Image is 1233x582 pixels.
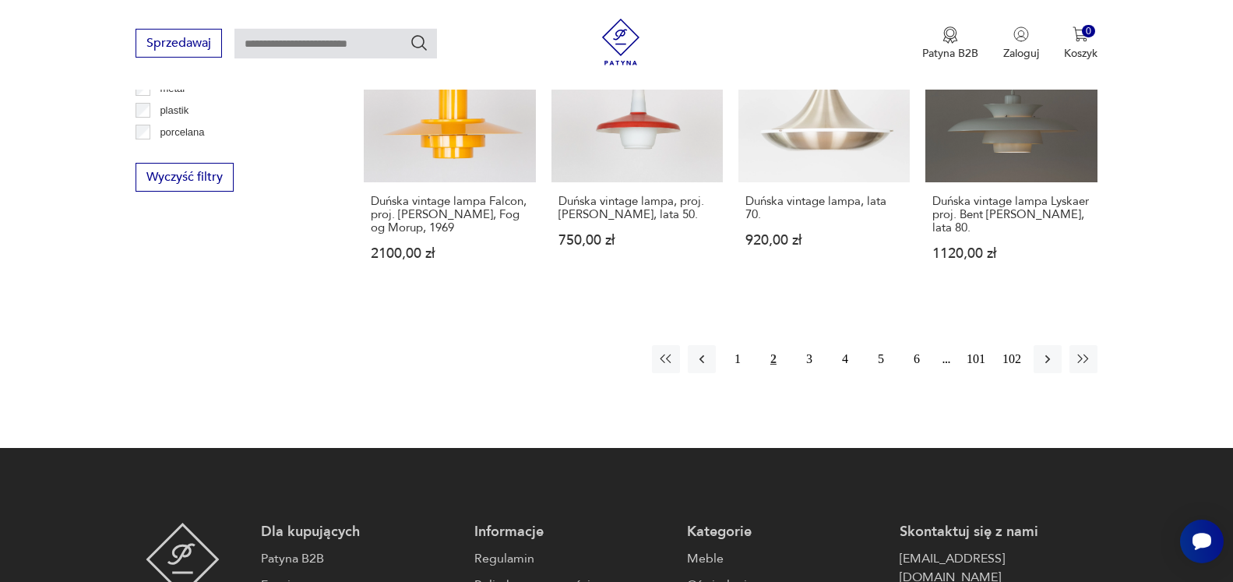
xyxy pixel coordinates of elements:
[932,195,1090,235] h3: Duńska vintage lampa Lyskaer proj. Bent [PERSON_NAME], lata 80.
[759,345,787,373] button: 2
[922,26,978,61] button: Patyna B2B
[998,345,1026,373] button: 102
[364,10,535,290] a: Duńska vintage lampa Falcon, proj. Andreas Hansen, Fog og Morup, 1969Duńska vintage lampa Falcon,...
[1003,46,1039,61] p: Zaloguj
[474,549,671,568] a: Regulamin
[371,247,528,260] p: 2100,00 zł
[900,523,1097,541] p: Skontaktuj się z nami
[922,46,978,61] p: Patyna B2B
[160,102,188,119] p: plastik
[942,26,958,44] img: Ikona medalu
[410,34,428,52] button: Szukaj
[831,345,859,373] button: 4
[160,124,204,141] p: porcelana
[962,345,990,373] button: 101
[745,234,903,247] p: 920,00 zł
[1003,26,1039,61] button: Zaloguj
[261,549,458,568] a: Patyna B2B
[1180,520,1224,563] iframe: Smartsupp widget button
[687,549,884,568] a: Meble
[136,29,222,58] button: Sprzedawaj
[160,146,192,163] p: porcelit
[724,345,752,373] button: 1
[136,39,222,50] a: Sprzedawaj
[925,10,1097,290] a: Duńska vintage lampa Lyskaer proj. Bent Nordsted, lata 80.Duńska vintage lampa Lyskaer proj. Bent...
[558,234,716,247] p: 750,00 zł
[745,195,903,221] h3: Duńska vintage lampa, lata 70.
[551,10,723,290] a: Duńska vintage lampa, proj. Bent Karlby, lata 50.Duńska vintage lampa, proj. [PERSON_NAME], lata ...
[597,19,644,65] img: Patyna - sklep z meblami i dekoracjami vintage
[687,523,884,541] p: Kategorie
[1064,26,1097,61] button: 0Koszyk
[474,523,671,541] p: Informacje
[371,195,528,235] h3: Duńska vintage lampa Falcon, proj. [PERSON_NAME], Fog og Morup, 1969
[558,195,716,221] h3: Duńska vintage lampa, proj. [PERSON_NAME], lata 50.
[738,10,910,290] a: Duńska vintage lampa, lata 70.Duńska vintage lampa, lata 70.920,00 zł
[261,523,458,541] p: Dla kupujących
[932,247,1090,260] p: 1120,00 zł
[136,163,234,192] button: Wyczyść filtry
[1064,46,1097,61] p: Koszyk
[1073,26,1088,42] img: Ikona koszyka
[795,345,823,373] button: 3
[867,345,895,373] button: 5
[1013,26,1029,42] img: Ikonka użytkownika
[903,345,931,373] button: 6
[922,26,978,61] a: Ikona medaluPatyna B2B
[1082,25,1095,38] div: 0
